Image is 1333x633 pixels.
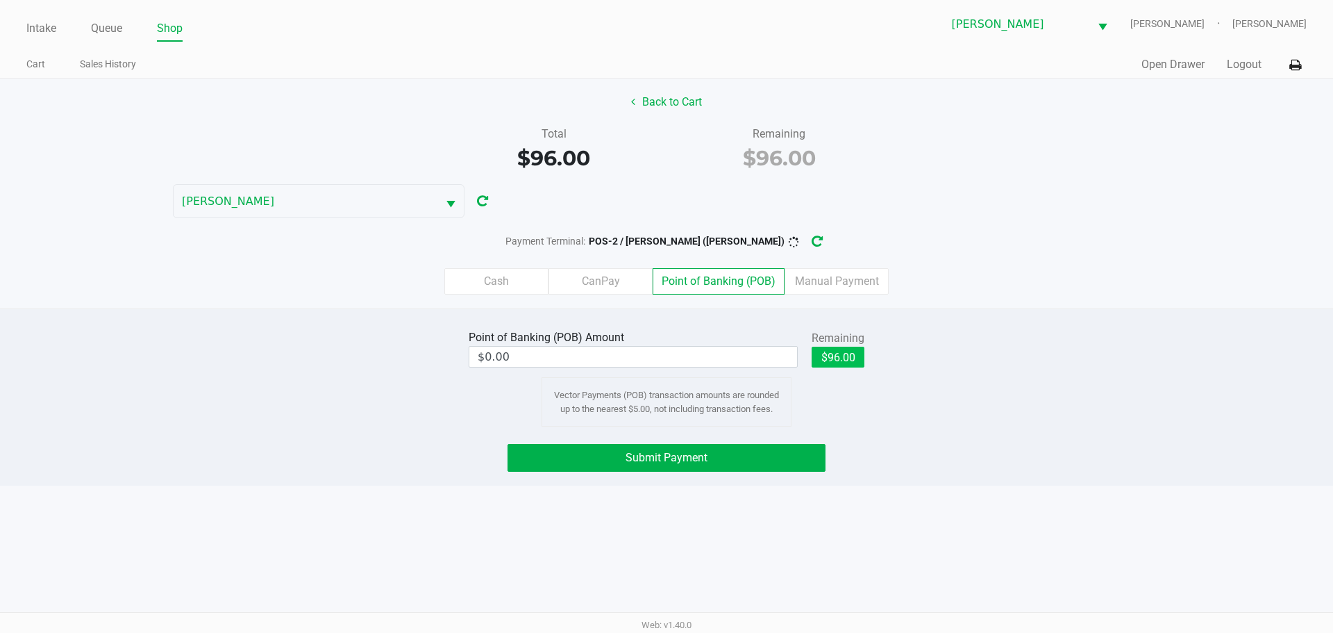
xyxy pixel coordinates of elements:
[26,19,56,38] a: Intake
[469,329,630,346] div: Point of Banking (POB) Amount
[677,142,882,174] div: $96.00
[1232,17,1307,31] span: [PERSON_NAME]
[1227,56,1261,73] button: Logout
[589,236,785,247] span: POS-2 / [PERSON_NAME] ([PERSON_NAME])
[451,142,656,174] div: $96.00
[642,620,691,630] span: Web: v1.40.0
[444,268,548,295] label: Cash
[812,330,864,347] div: Remaining
[542,377,791,427] div: Vector Payments (POB) transaction amounts are rounded up to the nearest $5.00, not including tran...
[437,185,464,217] button: Select
[952,16,1081,33] span: [PERSON_NAME]
[1089,8,1116,40] button: Select
[157,19,183,38] a: Shop
[91,19,122,38] a: Queue
[26,56,45,73] a: Cart
[451,126,656,142] div: Total
[626,451,707,464] span: Submit Payment
[622,89,711,115] button: Back to Cart
[653,268,785,295] label: Point of Banking (POB)
[1130,17,1232,31] span: [PERSON_NAME]
[677,126,882,142] div: Remaining
[1141,56,1205,73] button: Open Drawer
[812,347,864,368] button: $96.00
[182,193,429,210] span: [PERSON_NAME]
[548,268,653,295] label: CanPay
[80,56,136,73] a: Sales History
[785,268,889,295] label: Manual Payment
[508,444,825,472] button: Submit Payment
[505,236,585,247] span: Payment Terminal:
